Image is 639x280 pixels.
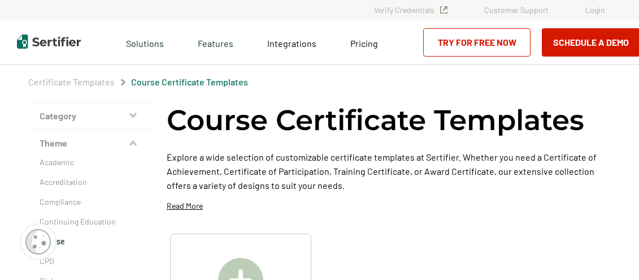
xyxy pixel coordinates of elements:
[350,35,378,49] a: Pricing
[585,5,605,15] a: Login
[28,130,153,157] button: Theme
[28,76,248,88] div: Breadcrumb
[440,6,447,14] img: Verified
[350,38,378,49] span: Pricing
[40,216,141,227] a: Continuing Education
[131,76,248,88] span: Course Certificate Templates
[40,236,141,247] a: Course
[17,35,81,49] img: Sertifier | Digital Credentialing Platform
[167,150,611,192] p: Explore a wide selection of customizable certificate templates at Sertifier. Whether you need a C...
[28,76,115,87] a: Certificate Templates
[267,38,316,49] span: Integrations
[40,157,141,168] a: Academic
[28,102,153,130] button: Category
[40,176,141,188] a: Accreditation
[374,5,447,15] a: Verify Credentials
[267,35,316,49] a: Integrations
[126,35,164,49] span: Solutions
[40,196,141,208] a: Compliance
[167,102,584,139] h1: Course Certificate Templates
[131,76,248,87] a: Course Certificate Templates
[167,200,203,212] p: Read More
[484,5,549,15] a: Customer Support
[25,229,51,255] img: Cookie Popup Icon
[40,256,141,267] a: CPD
[28,76,115,88] span: Certificate Templates
[198,35,233,49] span: Features
[423,28,531,57] a: Try for Free Now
